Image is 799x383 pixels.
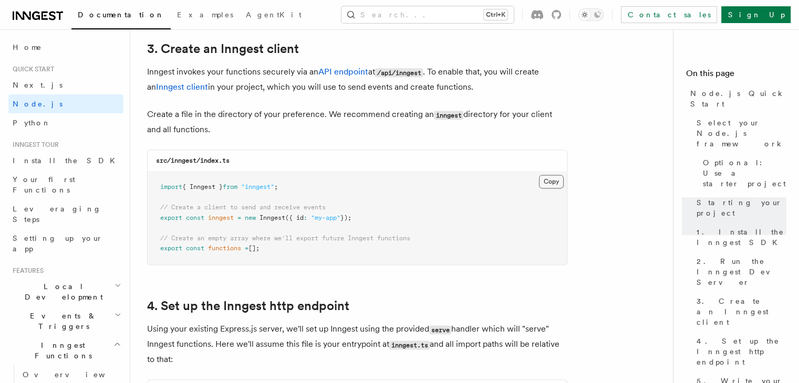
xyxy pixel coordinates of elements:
code: serve [429,325,451,334]
span: "my-app" [311,214,340,221]
span: // Create an empty array where we'll export future Inngest functions [160,235,410,242]
span: export [160,244,182,252]
a: Select your Node.js framework [692,113,786,153]
span: Node.js Quick Start [690,88,786,109]
span: "inngest" [241,183,274,190]
span: Home [13,42,42,52]
code: inngest.ts [389,341,430,349]
a: Optional: Use a starter project [699,153,786,193]
span: inngest [208,214,234,221]
button: Toggle dark mode [578,8,604,21]
span: }); [340,214,351,221]
a: Home [8,38,123,57]
span: Inngest [260,214,285,221]
span: ; [274,183,278,190]
h4: On this page [686,67,786,84]
span: Node.js [13,100,63,108]
span: Python [13,119,51,127]
a: Leveraging Steps [8,199,123,229]
span: from [223,183,237,190]
a: Examples [171,3,240,28]
a: 2. Run the Inngest Dev Server [692,252,786,292]
a: Node.js [8,94,123,113]
button: Search...Ctrl+K [341,6,514,23]
code: inngest [434,111,463,120]
span: Examples [177,10,233,19]
a: 4. Set up the Inngest http endpoint [692,332,786,371]
a: Setting up your app [8,229,123,258]
a: API endpoint [318,67,368,77]
code: src/inngest/index.ts [156,157,230,164]
span: Inngest tour [8,141,59,149]
button: Copy [539,175,564,188]
span: const [186,214,204,221]
button: Local Development [8,277,123,306]
span: export [160,214,182,221]
a: Python [8,113,123,132]
span: Local Development [8,281,115,302]
span: = [245,244,248,252]
a: Node.js Quick Start [686,84,786,113]
span: AgentKit [246,10,302,19]
span: = [237,214,241,221]
a: Inngest client [156,82,208,92]
span: []; [248,244,260,252]
p: Create a file in the directory of your preference. We recommend creating an directory for your cl... [147,107,567,137]
span: new [245,214,256,221]
a: Documentation [71,3,171,29]
span: Documentation [78,10,164,19]
span: Setting up your app [13,234,103,253]
a: 4. Set up the Inngest http endpoint [147,299,349,313]
span: // Create a client to send and receive events [160,204,326,211]
a: 3. Create an Inngest client [147,41,299,56]
a: Install the SDK [8,151,123,170]
span: : [304,214,307,221]
a: Your first Functions [8,170,123,199]
p: Inngest invokes your functions securely via an at . To enable that, you will create an in your pr... [147,65,567,94]
span: 4. Set up the Inngest http endpoint [697,336,786,367]
a: Sign Up [721,6,791,23]
span: Overview [23,370,131,379]
a: Next.js [8,76,123,94]
button: Events & Triggers [8,306,123,336]
a: Starting your project [692,193,786,222]
code: /api/inngest [375,68,423,77]
span: Next.js [13,81,63,89]
span: Install the SDK [13,156,121,165]
span: ({ id [285,214,304,221]
span: Starting your project [697,197,786,218]
a: 3. Create an Inngest client [692,292,786,332]
span: Features [8,267,44,275]
span: { Inngest } [182,183,223,190]
span: 2. Run the Inngest Dev Server [697,256,786,288]
span: Your first Functions [13,175,75,194]
span: 3. Create an Inngest client [697,296,786,327]
span: import [160,183,182,190]
button: Inngest Functions [8,336,123,365]
a: AgentKit [240,3,308,28]
span: Inngest Functions [8,340,113,361]
kbd: Ctrl+K [484,9,507,20]
span: Leveraging Steps [13,205,101,224]
span: Events & Triggers [8,311,115,332]
a: 1. Install the Inngest SDK [692,222,786,252]
span: 1. Install the Inngest SDK [697,227,786,248]
span: functions [208,244,241,252]
span: Optional: Use a starter project [703,157,786,189]
span: Select your Node.js framework [697,118,786,149]
p: Using your existing Express.js server, we'll set up Inngest using the provided handler which will... [147,322,567,367]
a: Contact sales [621,6,717,23]
span: const [186,244,204,252]
span: Quick start [8,65,54,73]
